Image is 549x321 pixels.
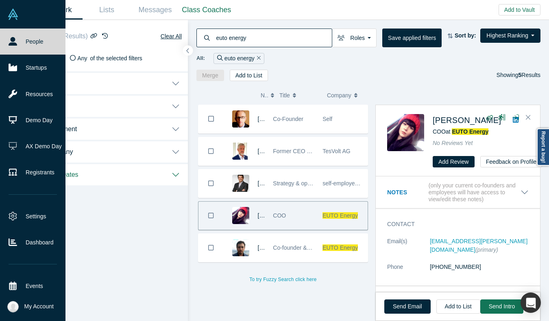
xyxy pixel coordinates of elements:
[322,148,350,154] span: TesVolt AG
[232,239,249,256] img: Ali Karademir's Profile Image
[26,94,188,117] button: People
[433,156,475,167] button: Add Review
[436,299,480,314] button: Add to List
[232,175,249,192] img: Edoardo Siano's Profile Image
[480,156,542,167] button: Feedback on Profile
[58,33,88,40] span: ( 5 Results)
[480,299,524,314] button: Send Intro
[387,188,427,197] h3: Notes
[258,244,305,251] a: [PERSON_NAME]
[255,54,261,63] button: Remove Filter
[26,140,188,163] button: Company
[387,263,430,280] dt: Phone
[198,105,224,133] button: Bookmark
[7,301,19,312] img: Katinka Harsányi's Account
[387,237,430,263] dt: Email(s)
[230,70,268,81] button: Add to List
[273,148,448,154] span: Former CEO Siemens Energy Management Division of SIEMENS AG
[258,148,305,154] a: [PERSON_NAME]
[261,87,268,104] span: Name
[258,212,305,219] a: [PERSON_NAME]
[452,128,488,135] a: EUTO Energy
[196,70,224,81] button: Merge
[160,31,182,41] button: Clear All
[433,140,473,146] span: No Reviews Yet
[24,302,54,311] span: My Account
[261,87,271,104] button: Name
[7,9,19,20] img: Alchemist Vault Logo
[322,180,420,187] span: self-employed; [GEOGRAPHIC_DATA]
[26,71,188,94] button: Roles
[26,163,188,185] button: Vault Dates
[322,116,332,122] span: Self
[198,137,224,165] button: Bookmark
[384,299,431,314] a: Send Email
[213,53,264,64] div: euto energy
[480,29,540,43] button: Highest Ranking
[7,301,54,312] button: My Account
[273,180,410,187] span: Strategy & operational excellence for profitable growth
[258,180,305,187] a: [PERSON_NAME]
[327,87,366,104] button: Company
[497,70,540,81] div: Showing
[77,55,87,62] span: Any
[387,182,529,202] button: Notes (only your current co-founders and employees will have access to view/edit these notes)
[430,238,527,253] a: [EMAIL_ADDRESS][PERSON_NAME][DOMAIN_NAME]
[518,72,540,78] span: Results
[537,128,549,166] a: Report a bug!
[522,111,534,124] button: Close
[279,87,290,104] span: Title
[232,143,249,160] img: Ralf Christian's Profile Image
[322,212,358,219] span: EUTO Energy
[273,212,286,219] span: COO
[429,182,521,202] p: (only your current co-founders and employees will have access to view/edit these notes)
[196,54,205,62] span: All:
[232,110,249,128] img: Robert Winder's Profile Image
[198,234,224,262] button: Bookmark
[518,72,522,78] strong: 5
[31,54,182,63] div: Satisfy of the selected filters
[83,0,131,20] a: Lists
[499,4,540,15] button: Add to Vault
[258,116,305,122] a: [PERSON_NAME]
[279,87,318,104] button: Title
[332,29,377,47] button: Roles
[455,32,476,39] strong: Sort by:
[198,169,224,198] button: Bookmark
[327,87,351,104] span: Company
[430,264,481,270] a: [PHONE_NUMBER]
[433,116,501,125] a: [PERSON_NAME]
[244,274,322,285] button: To try Fuzzy Search click here
[433,128,488,135] span: COO at
[273,116,303,122] span: Co-Founder
[179,0,234,20] a: Class Coaches
[216,28,332,47] input: Search by name, title, company, summary, expertise, investment criteria or topics of focus
[387,220,517,229] h3: Contact
[198,202,224,230] button: Bookmark
[387,114,424,151] img: Ezgi Kaplan's Profile Image
[232,207,249,224] img: Ezgi Kaplan's Profile Image
[273,244,321,251] span: Co-founder & CEO
[131,0,179,20] a: Messages
[26,117,188,140] button: Investment
[322,244,358,251] span: EUTO Energy
[475,246,498,253] span: (primary)
[382,29,442,47] button: Save applied filters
